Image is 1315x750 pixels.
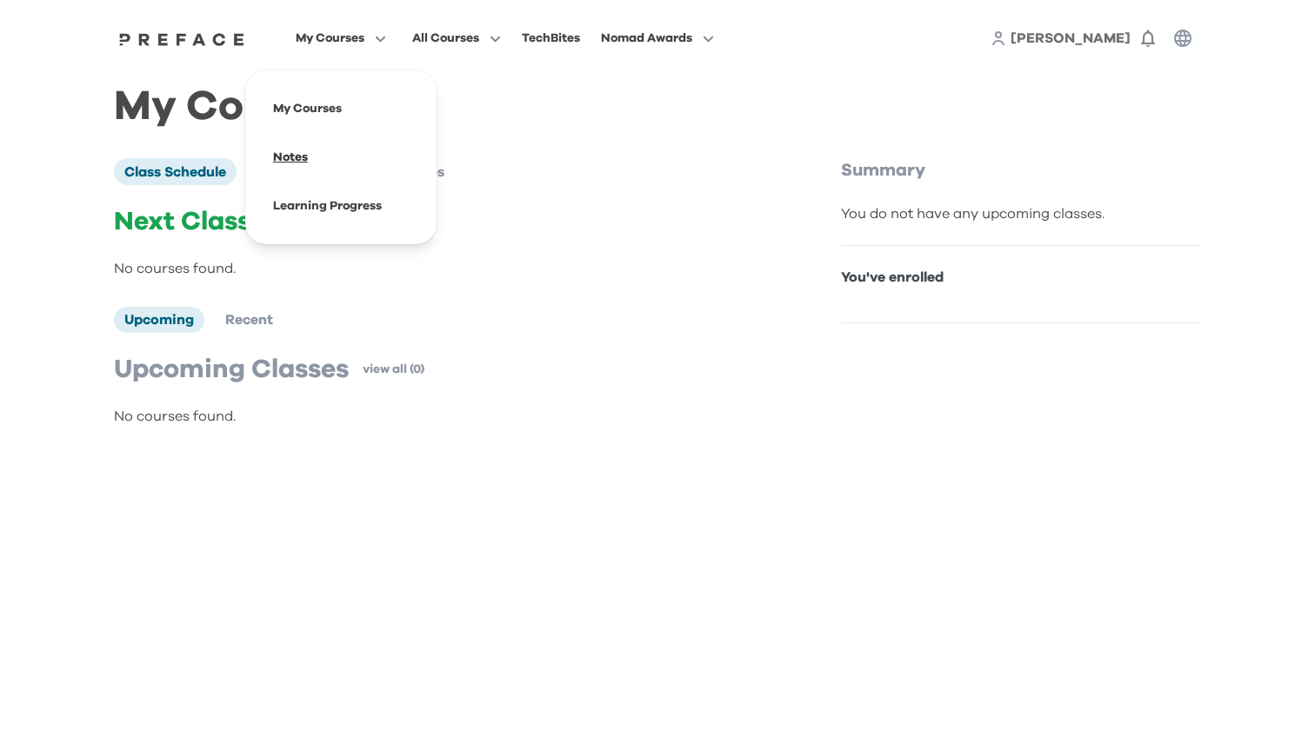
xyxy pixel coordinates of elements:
[225,313,273,327] span: Recent
[273,151,308,163] a: Notes
[296,28,364,49] span: My Courses
[363,361,424,378] a: view all (0)
[841,203,1201,224] div: You do not have any upcoming classes.
[114,206,768,237] p: Next Class
[115,32,249,46] img: Preface Logo
[407,27,506,50] button: All Courses
[114,258,768,279] p: No courses found.
[290,27,391,50] button: My Courses
[1011,31,1131,45] span: [PERSON_NAME]
[601,28,692,49] span: Nomad Awards
[114,354,349,385] p: Upcoming Classes
[273,200,382,212] a: Learning Progress
[596,27,719,50] button: Nomad Awards
[841,158,1201,183] p: Summary
[115,31,249,45] a: Preface Logo
[522,28,580,49] div: TechBites
[114,97,1201,116] h1: My Courses
[124,165,226,179] span: Class Schedule
[1011,28,1131,49] a: [PERSON_NAME]
[114,406,768,427] p: No courses found.
[412,28,479,49] span: All Courses
[273,103,342,115] a: My Courses
[841,267,1201,288] p: You've enrolled
[124,313,194,327] span: Upcoming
